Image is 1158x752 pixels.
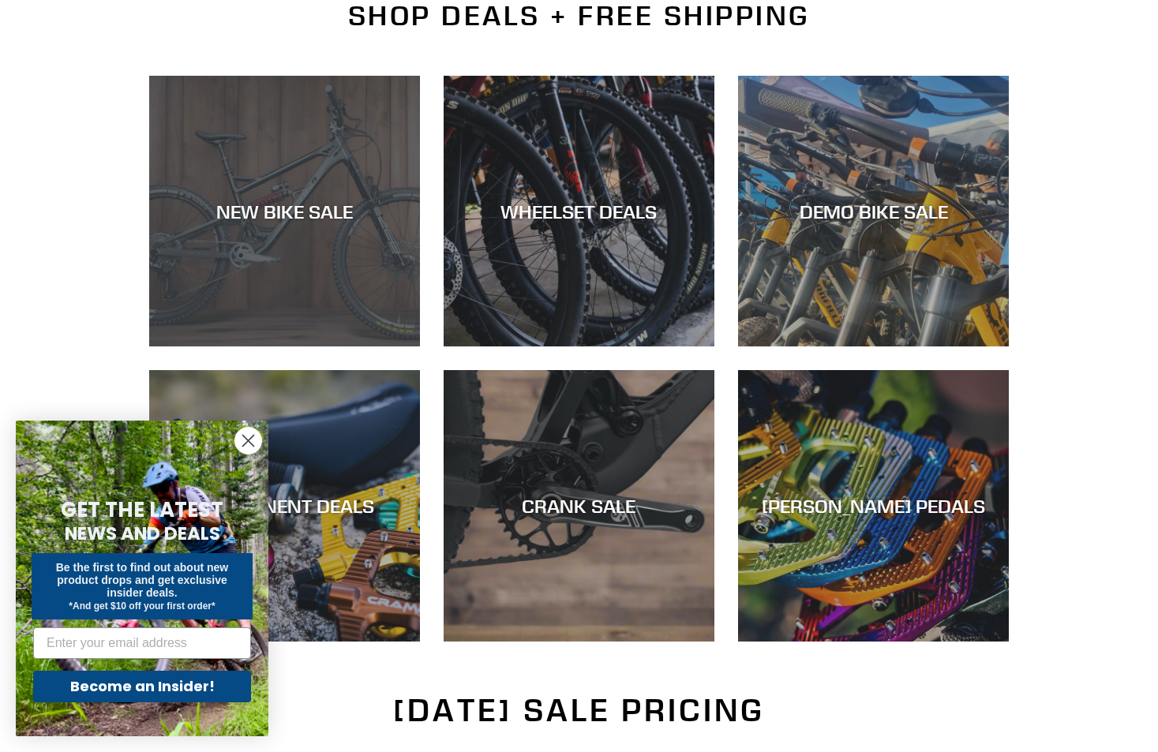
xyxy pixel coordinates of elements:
[33,627,251,659] input: Enter your email address
[149,200,420,223] div: NEW BIKE SALE
[738,495,1009,518] div: [PERSON_NAME] PEDALS
[149,76,420,346] a: NEW BIKE SALE
[61,496,223,524] span: GET THE LATEST
[33,671,251,702] button: Become an Insider!
[56,561,229,599] span: Be the first to find out about new product drops and get exclusive insider deals.
[444,76,714,346] a: WHEELSET DEALS
[738,200,1009,223] div: DEMO BIKE SALE
[444,200,714,223] div: WHEELSET DEALS
[65,521,220,546] span: NEWS AND DEALS
[149,370,420,641] a: COMPONENT DEALS
[738,76,1009,346] a: DEMO BIKE SALE
[69,600,215,612] span: *And get $10 off your first order*
[738,370,1009,641] a: [PERSON_NAME] PEDALS
[234,427,262,455] button: Close dialog
[149,495,420,518] div: COMPONENT DEALS
[444,370,714,641] a: CRANK SALE
[149,691,1010,729] h2: [DATE] SALE PRICING
[444,495,714,518] div: CRANK SALE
